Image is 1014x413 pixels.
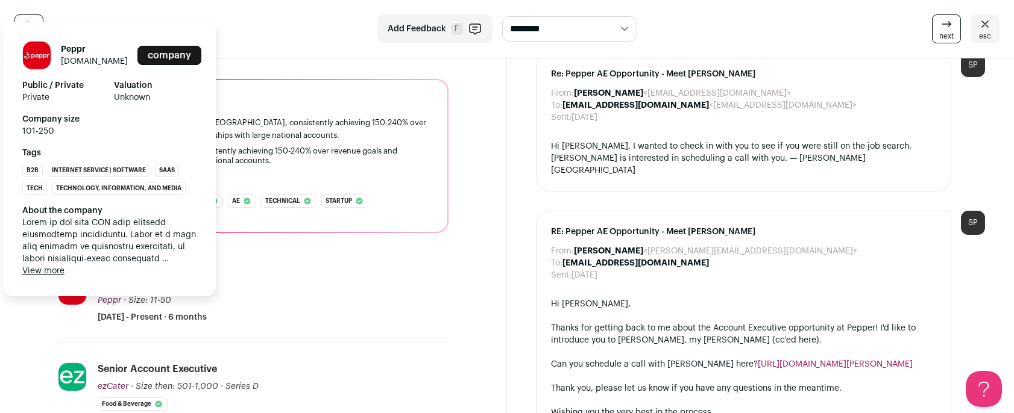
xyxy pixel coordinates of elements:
[58,363,86,391] img: 59fb46bd976b0e8c52e1ca37115adc1995bc4435496a2771359b4195762ca4fe.jpg
[562,99,857,111] dd: <[EMAIL_ADDRESS][DOMAIN_NAME]>
[961,211,985,235] div: SP
[22,265,65,277] button: View more
[971,14,1000,43] a: esc
[221,380,223,393] span: ·
[966,371,1002,407] iframe: Help Scout Beacon - Open
[22,79,104,92] strong: Public / Private
[961,53,985,77] div: SP
[232,195,240,207] span: Ae
[551,87,574,99] dt: From:
[48,164,150,177] li: Internet Service | Software
[225,382,259,391] span: Series D
[74,116,433,141] div: Top outside sales rep at [GEOGRAPHIC_DATA], consistently achieving 150-240% over revenue goals an...
[551,382,936,394] div: Thank you, please let us know if you have any questions in the meantime.
[61,57,128,66] a: [DOMAIN_NAME]
[74,146,433,166] div: AE at GrubHub, consistently achieving 150-240% over revenue goals and establishing partnerships w...
[979,31,991,41] span: esc
[22,182,47,195] li: Tech
[22,92,104,104] span: Private
[52,182,186,195] li: Technology, Information, and Media
[155,164,179,177] li: SaaS
[551,358,936,370] div: Can you schedule a call with [PERSON_NAME] here?
[114,79,196,92] strong: Valuation
[572,269,597,281] dd: [DATE]
[451,23,463,35] span: F
[98,362,217,376] div: Senior Account Executive
[265,195,300,207] span: Technical
[58,252,449,267] h2: Experience
[574,247,643,255] b: [PERSON_NAME]
[574,89,643,98] b: [PERSON_NAME]
[22,205,197,217] div: About the company
[124,296,171,305] span: · Size: 11-50
[22,113,104,125] strong: Company size
[114,92,196,104] span: Unknown
[551,68,936,80] span: Re: Pepper AE Opportunity - Meet [PERSON_NAME]
[939,31,954,41] span: next
[98,382,128,391] span: ezCater
[551,140,936,176] div: Hi [PERSON_NAME], I wanted to check in with you to see if you were still on the job search. [PERS...
[551,298,936,310] div: Hi [PERSON_NAME],
[758,360,913,368] a: [URL][DOMAIN_NAME][PERSON_NAME]
[574,245,857,257] dd: <[PERSON_NAME][EMAIL_ADDRESS][DOMAIN_NAME]>
[23,42,51,69] img: 21120ef0eee00fa71cc1bc4622270293f15f04058680c8eb9ae59f123d06f141.jpg
[551,322,936,346] div: Thanks for getting back to me about the Account Executive opportunity at Pepper! I'd like to intr...
[61,43,128,55] h1: Peppr
[22,125,104,137] span: 101-250
[22,217,197,265] span: Lorem ip dol sita CON adip elitsedd eiusmodtemp incididuntu. Labor et d magn aliq enimadm ve quis...
[22,147,197,159] strong: Tags
[377,14,493,43] button: Add Feedback F
[551,111,572,123] dt: Sent:
[326,195,352,207] span: Startup
[98,296,121,305] span: Peppr
[572,111,597,123] dd: [DATE]
[388,23,446,35] span: Add Feedback
[551,269,572,281] dt: Sent:
[98,311,207,323] span: [DATE] - Present · 6 months
[562,259,709,267] b: [EMAIL_ADDRESS][DOMAIN_NAME]
[22,164,43,177] li: B2B
[137,46,201,65] a: Add to company list
[131,382,218,391] span: · Size then: 501-1,000
[574,87,791,99] dd: <[EMAIL_ADDRESS][DOMAIN_NAME]>
[551,245,574,257] dt: From:
[98,397,168,411] li: Food & Beverage
[551,257,562,269] dt: To:
[551,99,562,111] dt: To:
[932,14,961,43] a: next
[551,226,936,238] span: RE: Pepper AE Opportunity - Meet [PERSON_NAME]
[562,101,709,110] b: [EMAIL_ADDRESS][DOMAIN_NAME]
